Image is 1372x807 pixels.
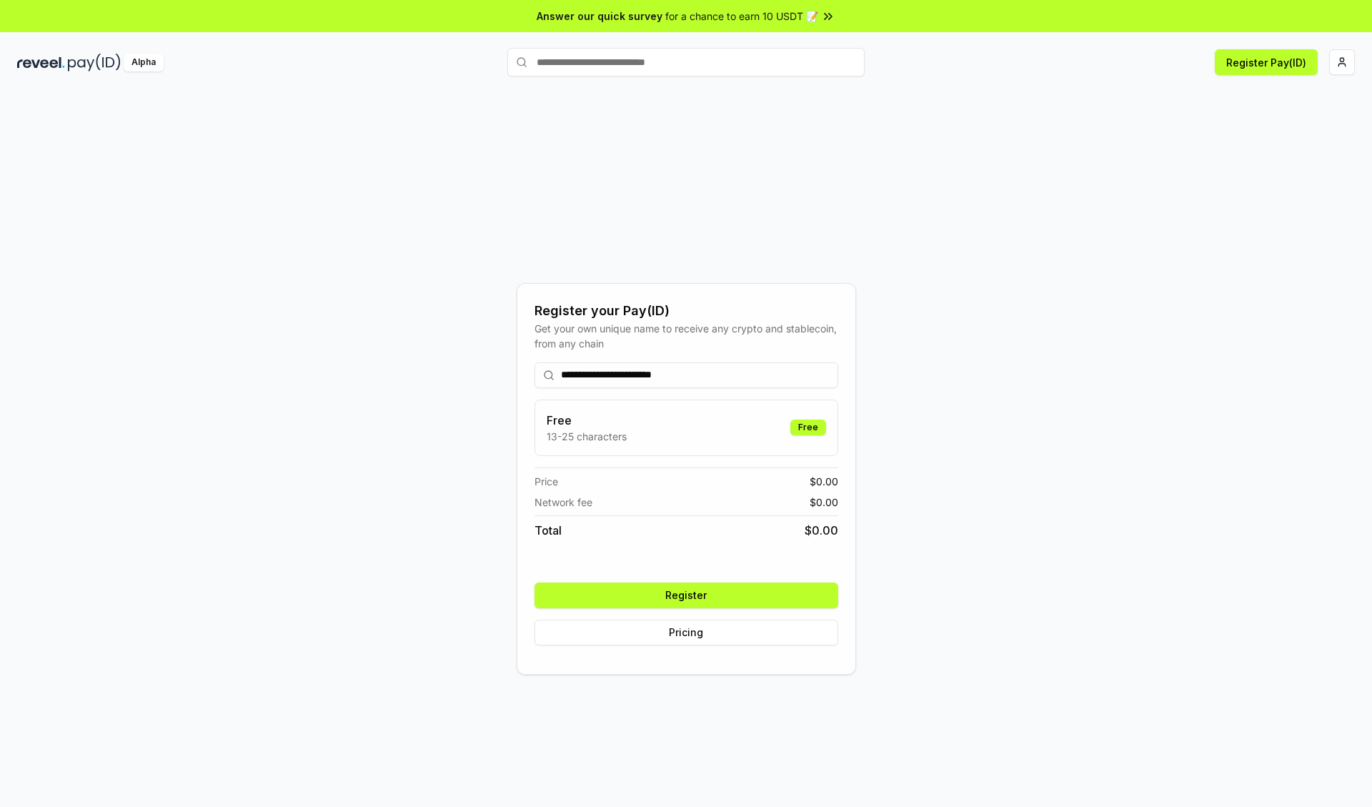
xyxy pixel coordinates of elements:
[547,412,627,429] h3: Free
[535,583,838,608] button: Register
[1215,49,1318,75] button: Register Pay(ID)
[124,54,164,71] div: Alpha
[535,474,558,489] span: Price
[17,54,65,71] img: reveel_dark
[790,420,826,435] div: Free
[68,54,121,71] img: pay_id
[535,620,838,645] button: Pricing
[535,522,562,539] span: Total
[535,495,592,510] span: Network fee
[537,9,662,24] span: Answer our quick survey
[665,9,818,24] span: for a chance to earn 10 USDT 📝
[547,429,627,444] p: 13-25 characters
[535,321,838,351] div: Get your own unique name to receive any crypto and stablecoin, from any chain
[805,522,838,539] span: $ 0.00
[535,301,838,321] div: Register your Pay(ID)
[810,474,838,489] span: $ 0.00
[810,495,838,510] span: $ 0.00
